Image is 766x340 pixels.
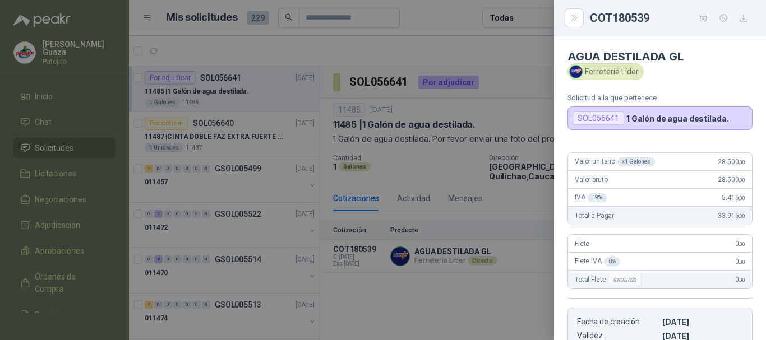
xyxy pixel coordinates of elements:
[567,50,753,63] h4: AGUA DESTILADA GL
[662,317,743,327] p: [DATE]
[718,176,745,184] span: 28.500
[570,66,582,78] img: Company Logo
[575,193,607,202] span: IVA
[604,257,620,266] div: 0 %
[588,193,607,202] div: 19 %
[575,257,620,266] span: Flete IVA
[575,157,655,166] span: Valor unitario
[590,9,753,27] div: COT180539
[573,111,624,125] div: SOL056641
[718,158,745,166] span: 28.500
[735,240,745,248] span: 0
[617,157,655,166] div: x 1 Galones
[626,114,728,123] p: 1 Galón de agua destilada.
[739,177,745,183] span: ,00
[739,195,745,201] span: ,00
[722,194,745,202] span: 5.415
[718,212,745,220] span: 33.915
[575,176,607,184] span: Valor bruto
[739,159,745,165] span: ,00
[739,259,745,265] span: ,00
[575,212,614,220] span: Total a Pagar
[577,317,658,327] p: Fecha de creación
[608,273,642,286] div: Incluido
[567,94,753,102] p: Solicitud a la que pertenece
[739,213,745,219] span: ,00
[567,63,644,80] div: Ferretería Líder
[735,258,745,266] span: 0
[739,241,745,247] span: ,00
[575,273,644,286] span: Total Flete
[567,11,581,25] button: Close
[575,240,589,248] span: Flete
[735,276,745,283] span: 0
[739,277,745,283] span: ,00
